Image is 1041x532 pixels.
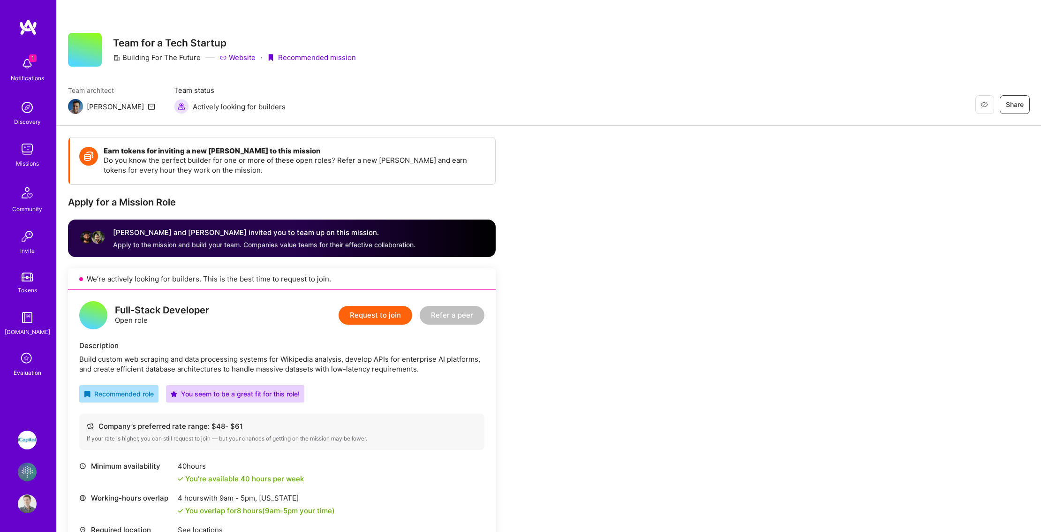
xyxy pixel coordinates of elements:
h4: Earn tokens for inviting a new [PERSON_NAME] to this mission [104,147,486,155]
span: 9am - 5pm [265,506,298,515]
div: Full-Stack Developer [115,305,209,315]
a: iCapital: Build and maintain RESTful API [15,431,39,449]
img: guide book [18,308,37,327]
img: User profile [79,230,94,245]
div: Apply for a Mission Role [68,196,496,208]
img: Invite [18,227,37,246]
div: Working-hours overlap [79,493,173,503]
img: Token icon [79,147,98,166]
i: icon Clock [79,463,86,470]
p: Do you know the perfect builder for one or more of these open roles? Refer a new [PERSON_NAME] an... [104,155,486,175]
img: User Avatar [18,494,37,513]
a: Website [219,53,256,62]
img: teamwork [18,140,37,159]
a: User Avatar [15,494,39,513]
span: 1 [29,54,37,62]
div: Discovery [14,117,41,127]
i: icon PurpleRibbon [267,54,274,61]
div: Community [12,204,42,214]
div: Invite [20,246,35,256]
h3: Team for a Tech Startup [113,37,356,49]
img: bell [18,54,37,73]
div: Evaluation [14,368,41,378]
img: Community [16,182,38,204]
a: Flowcarbon: AI Memory Company [15,463,39,481]
img: Actively looking for builders [174,99,189,114]
span: Share [1006,100,1024,109]
i: icon RecommendedBadge [84,391,91,397]
span: Actively looking for builders [193,102,286,112]
div: Apply to the mission and build your team. Companies value teams for their effective collaboration. [113,240,415,250]
div: Recommended role [84,389,154,399]
div: You seem to be a great fit for this role! [171,389,300,399]
div: Open role [115,305,209,325]
div: Tokens [18,285,37,295]
img: tokens [22,273,33,281]
img: Flowcarbon: AI Memory Company [18,463,37,481]
div: Building For The Future [113,53,201,62]
button: Share [1000,95,1030,114]
div: You overlap for 8 hours ( your time) [185,506,335,516]
div: [DOMAIN_NAME] [5,327,50,337]
div: Build custom web scraping and data processing systems for Wikipedia analysis, develop APIs for en... [79,354,484,374]
div: [PERSON_NAME] [87,102,144,112]
div: Company’s preferred rate range: $ 48 - $ 61 [87,421,477,431]
div: 40 hours [178,461,304,471]
span: Team architect [68,85,155,95]
i: icon PurpleStar [171,391,177,397]
img: discovery [18,98,37,117]
div: Minimum availability [79,461,173,471]
img: User profile [91,230,106,245]
i: icon Check [178,508,183,514]
div: You're available 40 hours per week [178,474,304,484]
span: 9am - 5pm , [218,494,259,502]
div: If your rate is higher, you can still request to join — but your chances of getting on the missio... [87,435,477,442]
div: Notifications [11,73,44,83]
div: Recommended mission [267,53,356,62]
img: iCapital: Build and maintain RESTful API [18,431,37,449]
img: Team Architect [68,99,83,114]
div: We’re actively looking for builders. This is the best time to request to join. [68,268,496,290]
i: icon Mail [148,103,155,110]
i: icon Cash [87,423,94,430]
img: logo [19,19,38,36]
span: Team status [174,85,286,95]
button: Request to join [339,306,412,325]
div: Description [79,341,484,350]
div: [PERSON_NAME] and [PERSON_NAME] invited you to team up on this mission. [113,227,415,238]
div: Missions [16,159,39,168]
i: icon World [79,494,86,502]
div: · [260,53,262,62]
i: icon CompanyGray [113,54,121,61]
i: icon SelectionTeam [18,350,36,368]
i: icon EyeClosed [981,101,988,108]
div: 4 hours with [US_STATE] [178,493,335,503]
button: Refer a peer [420,306,484,325]
i: icon Check [178,476,183,482]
